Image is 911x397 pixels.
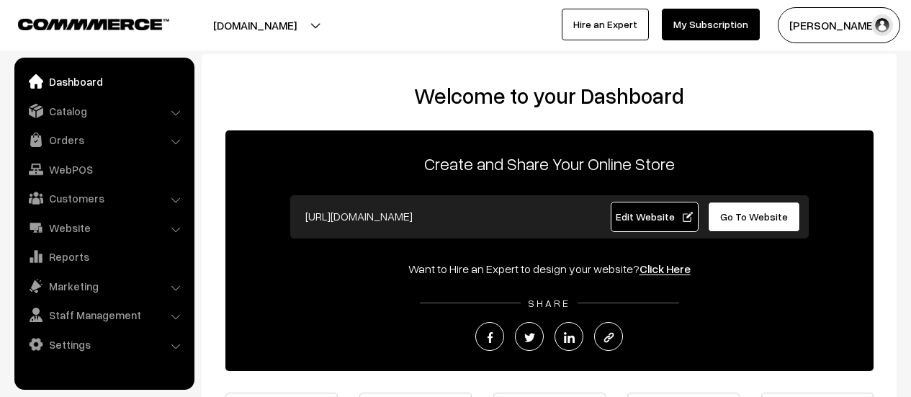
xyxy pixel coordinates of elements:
[720,210,788,223] span: Go To Website
[662,9,760,40] a: My Subscription
[18,302,189,328] a: Staff Management
[18,19,169,30] img: COMMMERCE
[871,14,893,36] img: user
[18,68,189,94] a: Dashboard
[225,151,874,177] p: Create and Share Your Online Store
[18,185,189,211] a: Customers
[18,14,144,32] a: COMMMERCE
[18,156,189,182] a: WebPOS
[521,297,578,309] span: SHARE
[616,210,693,223] span: Edit Website
[18,244,189,269] a: Reports
[640,262,691,276] a: Click Here
[163,7,347,43] button: [DOMAIN_NAME]
[611,202,699,232] a: Edit Website
[18,273,189,299] a: Marketing
[708,202,801,232] a: Go To Website
[216,83,882,109] h2: Welcome to your Dashboard
[778,7,900,43] button: [PERSON_NAME]
[18,127,189,153] a: Orders
[225,260,874,277] div: Want to Hire an Expert to design your website?
[18,331,189,357] a: Settings
[18,215,189,241] a: Website
[562,9,649,40] a: Hire an Expert
[18,98,189,124] a: Catalog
